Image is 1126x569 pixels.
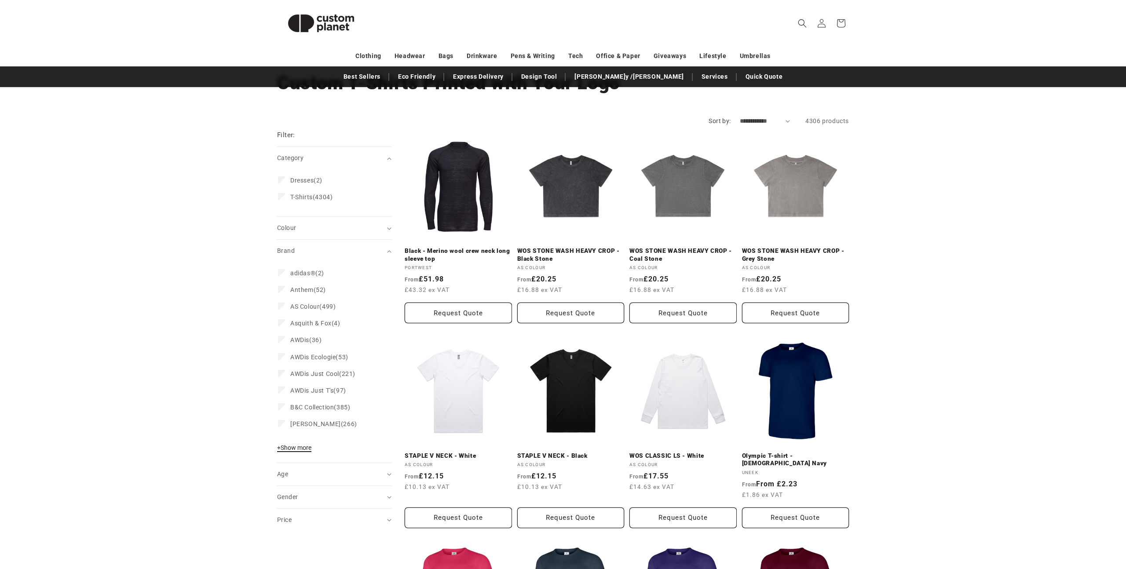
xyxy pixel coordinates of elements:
a: Lifestyle [699,48,726,64]
span: Category [277,154,303,161]
a: Services [697,69,732,84]
span: (385) [290,403,350,411]
button: Request Quote [742,507,849,528]
span: Show more [277,444,311,451]
button: Request Quote [517,303,625,323]
span: (53) [290,353,348,361]
a: Giveaways [654,48,686,64]
a: Office & Paper [596,48,640,64]
summary: Gender (0 selected) [277,486,391,508]
span: (499) [290,303,336,310]
a: Express Delivery [449,69,508,84]
span: AWDis Ecologie [290,354,336,361]
img: Custom Planet [277,4,365,43]
span: Brand [277,247,295,254]
a: Umbrellas [740,48,771,64]
a: Olympic T-shirt - [DEMOGRAPHIC_DATA] Navy [742,452,849,467]
button: Request Quote [405,507,512,528]
span: adidas® [290,270,315,277]
span: Asquith & Fox [290,320,332,327]
button: Request Quote [629,303,737,323]
summary: Price [277,509,391,531]
span: (266) [290,420,357,428]
button: Request Quote [742,303,849,323]
summary: Age (0 selected) [277,463,391,485]
span: AWDis Just Cool [290,370,339,377]
button: Request Quote [517,507,625,528]
a: Tech [568,48,583,64]
span: (52) [290,286,326,294]
span: B&C Collection [290,404,334,411]
span: (221) [290,370,355,378]
a: [PERSON_NAME]y /[PERSON_NAME] [570,69,688,84]
span: 4306 products [805,117,849,124]
span: [PERSON_NAME] [290,420,341,427]
button: Show more [277,444,314,456]
a: Bags [439,48,453,64]
span: (2) [290,176,322,184]
a: Drinkware [467,48,497,64]
a: WOS STONE WASH HEAVY CROP - Coal Stone [629,247,737,263]
button: Request Quote [405,303,512,323]
span: AWDis Just T's [290,387,333,394]
span: Age [277,471,288,478]
span: Anthem [290,286,314,293]
a: Quick Quote [741,69,787,84]
a: Black - Merino wool crew neck long sleeve top [405,247,512,263]
h2: Filter: [277,130,295,140]
a: Eco Friendly [394,69,440,84]
a: Design Tool [517,69,562,84]
span: (2) [290,269,324,277]
a: WOS STONE WASH HEAVY CROP - Black Stone [517,247,625,263]
a: Best Sellers [339,69,385,84]
a: STAPLE V NECK - White [405,452,512,460]
span: (4304) [290,193,333,201]
span: (97) [290,387,346,394]
: Request Quote [629,507,737,528]
a: STAPLE V NECK - Black [517,452,625,460]
span: Colour [277,224,296,231]
span: Price [277,516,292,523]
iframe: Chat Widget [975,474,1126,569]
a: Pens & Writing [511,48,555,64]
span: (36) [290,336,322,344]
summary: Search [793,14,812,33]
span: AS Colour [290,303,319,310]
label: Sort by: [709,117,731,124]
span: Gender [277,493,298,500]
span: Dresses [290,177,314,184]
span: T-Shirts [290,193,313,201]
summary: Colour (0 selected) [277,217,391,239]
span: AWDis [290,336,309,343]
a: WOS CLASSIC LS - White [629,452,737,460]
summary: Brand (0 selected) [277,240,391,262]
span: (4) [290,319,340,327]
summary: Category (0 selected) [277,147,391,169]
a: Clothing [355,48,381,64]
span: + [277,444,281,451]
a: Headwear [395,48,425,64]
a: WOS STONE WASH HEAVY CROP - Grey Stone [742,247,849,263]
